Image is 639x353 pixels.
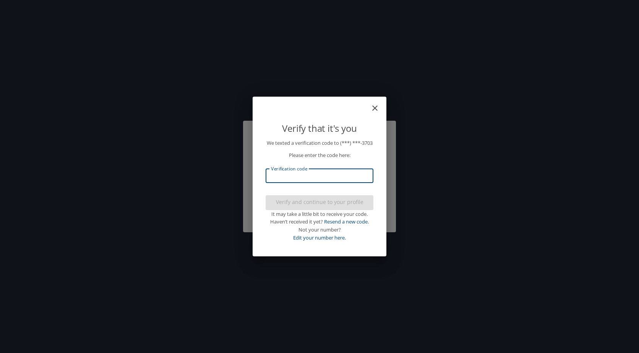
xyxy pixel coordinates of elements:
[266,121,373,136] p: Verify that it's you
[266,210,373,218] div: It may take a little bit to receive your code.
[266,139,373,147] p: We texted a verification code to (***) ***- 3703
[324,218,369,225] a: Resend a new code.
[374,100,383,109] button: close
[266,226,373,234] div: Not your number?
[293,234,346,241] a: Edit your number here.
[266,218,373,226] div: Haven’t received it yet?
[266,151,373,159] p: Please enter the code here:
